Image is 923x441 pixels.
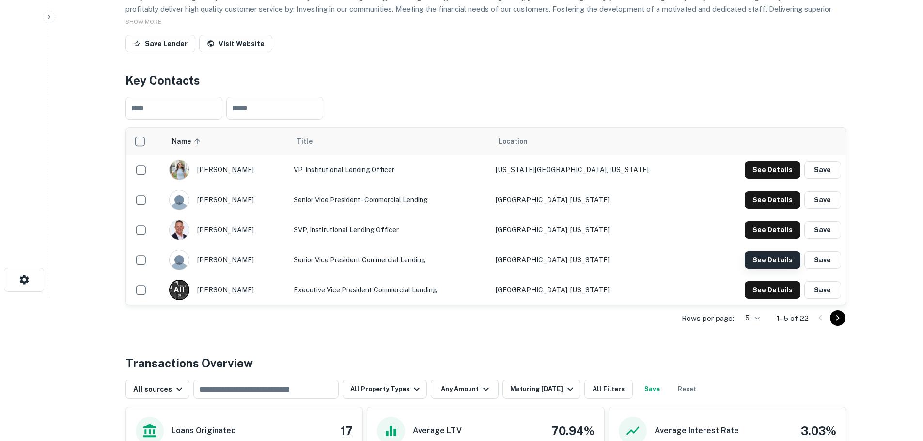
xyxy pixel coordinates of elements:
[289,275,491,305] td: Executive Vice President Commercial Lending
[502,380,580,399] button: Maturing [DATE]
[199,35,272,52] a: Visit Website
[491,215,705,245] td: [GEOGRAPHIC_DATA], [US_STATE]
[297,136,325,147] span: Title
[804,161,841,179] button: Save
[125,380,189,399] button: All sources
[431,380,499,399] button: Any Amount
[174,285,184,295] p: A H
[133,383,185,395] div: All sources
[125,354,253,372] h4: Transactions Overview
[672,380,703,399] button: Reset
[289,245,491,275] td: Senior Vice President Commercial Lending
[125,72,846,89] h4: Key Contacts
[164,128,289,155] th: Name
[343,380,427,399] button: All Property Types
[169,220,284,240] div: [PERSON_NAME]
[413,425,462,437] h6: Average LTV
[169,190,284,210] div: [PERSON_NAME]
[804,221,841,239] button: Save
[804,281,841,299] button: Save
[875,364,923,410] iframe: Chat Widget
[169,280,284,300] div: [PERSON_NAME]
[682,313,734,324] p: Rows per page:
[745,161,800,179] button: See Details
[745,221,800,239] button: See Details
[738,311,761,325] div: 5
[172,425,236,437] h6: Loans Originated
[289,128,491,155] th: Title
[491,185,705,215] td: [GEOGRAPHIC_DATA], [US_STATE]
[637,380,668,399] button: Save your search to get updates of matches that match your search criteria.
[341,422,353,440] h4: 17
[289,185,491,215] td: Senior Vice President - Commercial Lending
[170,160,189,180] img: 1714366513496
[491,128,705,155] th: Location
[745,191,800,209] button: See Details
[125,18,161,25] span: SHOW MORE
[170,250,189,270] img: 9c8pery4andzj6ohjkjp54ma2
[830,310,845,326] button: Go to next page
[289,155,491,185] td: VP, Institutional Lending Officer
[499,136,528,147] span: Location
[655,425,739,437] h6: Average Interest Rate
[510,383,576,395] div: Maturing [DATE]
[584,380,633,399] button: All Filters
[126,128,846,305] div: scrollable content
[289,215,491,245] td: SVP, Institutional Lending Officer
[745,281,800,299] button: See Details
[804,251,841,269] button: Save
[804,191,841,209] button: Save
[170,190,189,210] img: 9c8pery4andzj6ohjkjp54ma2
[491,155,705,185] td: [US_STATE][GEOGRAPHIC_DATA], [US_STATE]
[551,422,594,440] h4: 70.94%
[172,136,203,147] span: Name
[169,250,284,270] div: [PERSON_NAME]
[491,245,705,275] td: [GEOGRAPHIC_DATA], [US_STATE]
[745,251,800,269] button: See Details
[801,422,836,440] h4: 3.03%
[777,313,809,324] p: 1–5 of 22
[491,275,705,305] td: [GEOGRAPHIC_DATA], [US_STATE]
[170,220,189,240] img: 1718306701473
[125,35,195,52] button: Save Lender
[169,160,284,180] div: [PERSON_NAME]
